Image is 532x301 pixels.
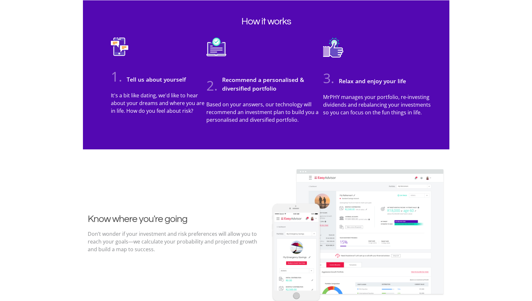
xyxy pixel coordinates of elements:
h2: Know where you're going [88,213,261,225]
h3: Tell us about yourself [123,75,186,84]
p: 3. [323,68,334,88]
img: 3-relax.svg [323,38,343,67]
img: 2-portfolio.svg [206,38,226,66]
img: 1-yourself.svg [111,38,128,66]
p: 1. [111,66,122,86]
p: Don’t wonder if your investment and risk preferences will allow you to reach your goals—we calcul... [88,230,261,253]
p: 2. [206,75,218,95]
p: Based on your answers, our technology will recommend an investment plan to build you a personalis... [206,101,323,124]
p: It's a bit like dating, we'd like to hear about your dreams and where you are in life. How do you... [111,92,206,115]
h3: Recommend a personalised & diversified portfolio [219,75,315,93]
h3: Relax and enjoy your life [336,77,406,85]
p: MrPHY manages your portfolio, re-investing dividends and rebalancing your investments so you can ... [323,93,434,116]
h2: How it works [98,16,434,27]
